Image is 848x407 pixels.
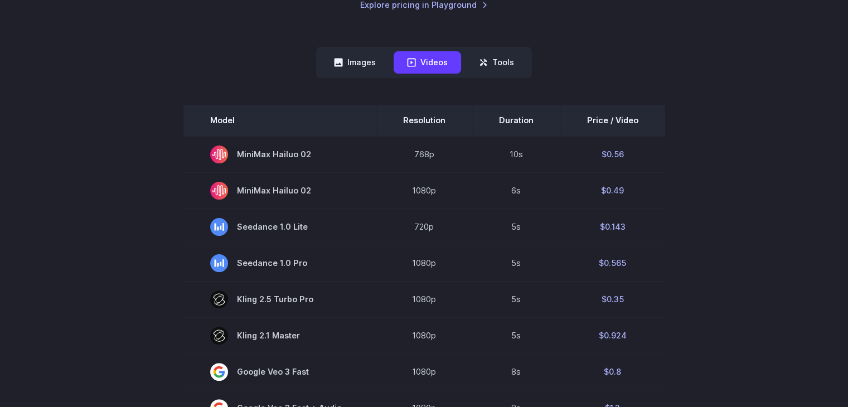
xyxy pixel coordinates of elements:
span: Google Veo 3 Fast [210,363,350,381]
span: MiniMax Hailuo 02 [210,146,350,163]
td: $0.143 [560,209,665,245]
td: 10s [472,136,560,173]
td: 1080p [376,281,472,317]
td: 720p [376,209,472,245]
td: 1080p [376,172,472,209]
span: MiniMax Hailuo 02 [210,182,350,200]
td: $0.49 [560,172,665,209]
td: 1080p [376,317,472,353]
button: Images [321,51,389,73]
span: Seedance 1.0 Lite [210,218,350,236]
td: $0.56 [560,136,665,173]
td: 1080p [376,353,472,390]
th: Price / Video [560,105,665,136]
th: Model [183,105,376,136]
td: 5s [472,245,560,281]
button: Videos [394,51,461,73]
td: 8s [472,353,560,390]
td: 5s [472,317,560,353]
td: 1080p [376,245,472,281]
td: $0.924 [560,317,665,353]
td: $0.35 [560,281,665,317]
td: 5s [472,281,560,317]
th: Resolution [376,105,472,136]
span: Seedance 1.0 Pro [210,254,350,272]
th: Duration [472,105,560,136]
td: 768p [376,136,472,173]
button: Tools [466,51,527,73]
td: $0.8 [560,353,665,390]
span: Kling 2.1 Master [210,327,350,345]
td: 5s [472,209,560,245]
span: Kling 2.5 Turbo Pro [210,290,350,308]
td: $0.565 [560,245,665,281]
td: 6s [472,172,560,209]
